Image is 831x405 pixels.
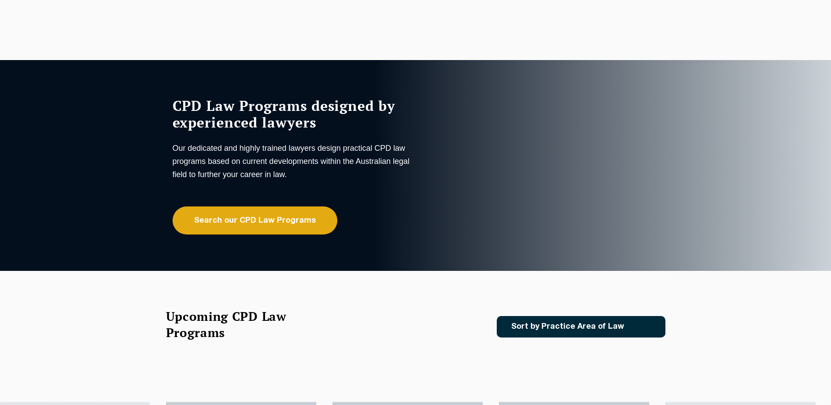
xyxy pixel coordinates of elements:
h2: Upcoming CPD Law Programs [166,308,308,341]
a: Search our CPD Law Programs [173,206,337,234]
a: Sort by Practice Area of Law [497,316,665,337]
img: Icon [638,323,648,330]
p: Our dedicated and highly trained lawyers design practical CPD law programs based on current devel... [173,142,414,181]
h1: CPD Law Programs designed by experienced lawyers [173,97,414,131]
